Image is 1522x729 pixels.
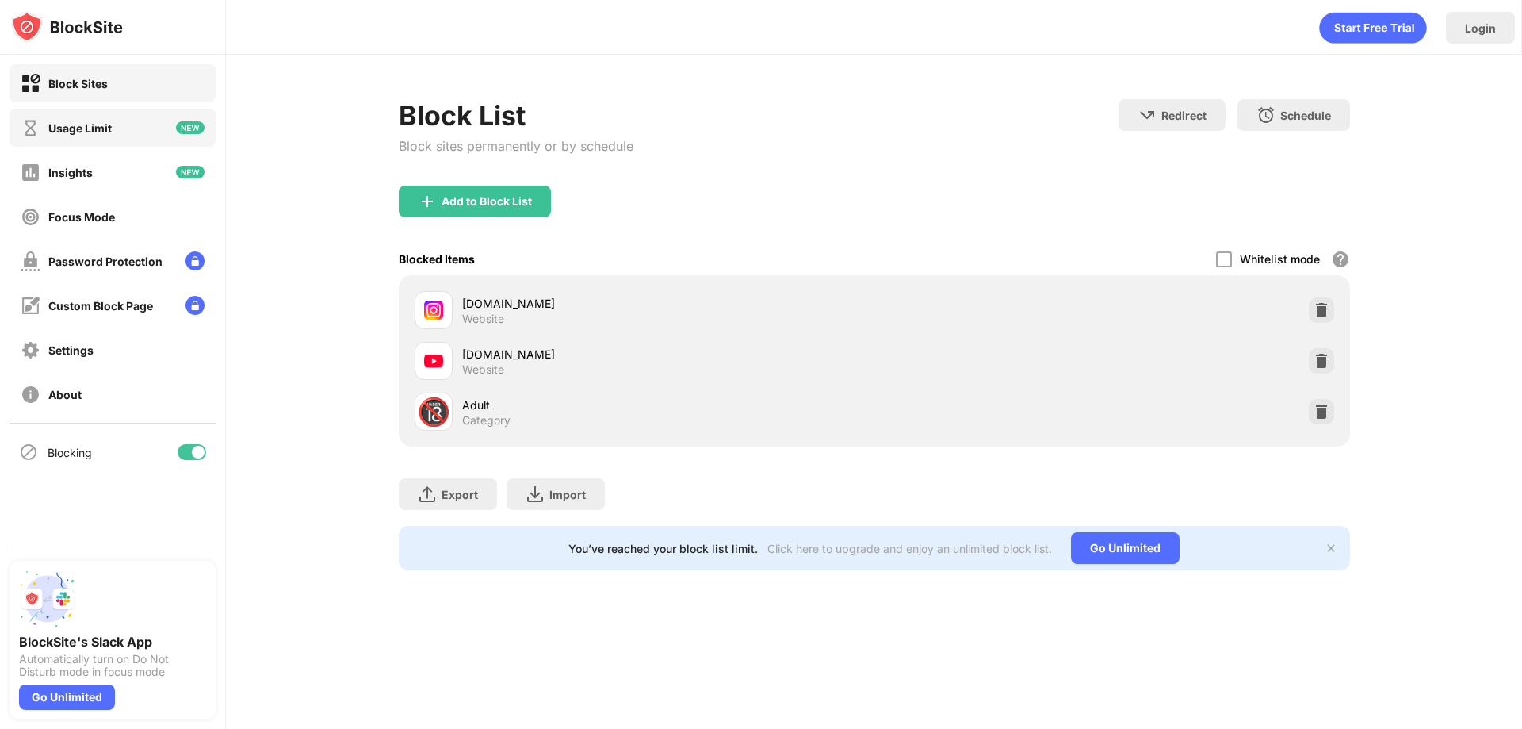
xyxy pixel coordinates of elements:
img: focus-off.svg [21,207,40,227]
div: Click here to upgrade and enjoy an unlimited block list. [767,542,1052,555]
img: insights-off.svg [21,163,40,182]
div: Usage Limit [48,121,112,135]
div: Adult [462,397,874,413]
div: Import [549,488,586,501]
img: about-off.svg [21,385,40,405]
div: Block List [399,99,633,132]
div: Block Sites [48,77,108,90]
div: Redirect [1161,109,1207,122]
img: logo-blocksite.svg [11,11,123,43]
div: Insights [48,166,93,179]
img: new-icon.svg [176,121,205,134]
div: Custom Block Page [48,299,153,313]
div: Website [462,363,504,377]
div: Blocked Items [399,252,475,266]
div: 🔞 [417,396,450,428]
div: Website [462,312,504,326]
img: favicons [424,351,443,370]
img: settings-off.svg [21,340,40,360]
img: lock-menu.svg [185,251,205,270]
div: animation [1319,12,1427,44]
div: You’ve reached your block list limit. [568,542,758,555]
img: customize-block-page-off.svg [21,296,40,316]
div: Login [1465,21,1496,35]
img: lock-menu.svg [185,296,205,315]
div: [DOMAIN_NAME] [462,346,874,363]
div: Blocking [48,446,92,459]
div: Password Protection [48,255,163,268]
div: Go Unlimited [19,685,115,710]
img: new-icon.svg [176,166,205,178]
div: Go Unlimited [1071,532,1180,564]
img: favicons [424,301,443,320]
img: block-on.svg [21,74,40,94]
img: blocking-icon.svg [19,443,38,462]
div: Block sites permanently or by schedule [399,138,633,154]
img: time-usage-off.svg [21,118,40,138]
div: Schedule [1280,109,1331,122]
div: BlockSite's Slack App [19,634,206,650]
div: Category [462,413,511,428]
div: Settings [48,343,94,357]
div: Export [442,488,478,501]
div: About [48,388,82,401]
div: Whitelist mode [1240,252,1320,266]
div: [DOMAIN_NAME] [462,295,874,312]
img: x-button.svg [1325,542,1337,554]
div: Focus Mode [48,210,115,224]
img: password-protection-off.svg [21,251,40,271]
div: Automatically turn on Do Not Disturb mode in focus mode [19,653,206,678]
img: push-slack.svg [19,570,76,627]
div: Add to Block List [442,195,532,208]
